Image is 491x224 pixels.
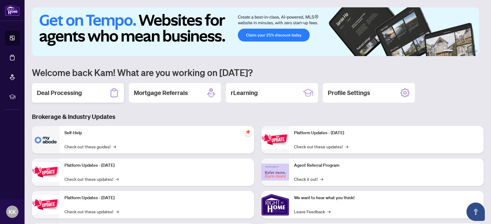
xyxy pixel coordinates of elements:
button: Open asap [466,203,485,221]
a: Check out these updates!→ [294,143,348,150]
button: 3 [460,50,463,52]
span: → [116,176,119,182]
span: → [345,143,348,150]
span: → [116,208,119,215]
button: 2 [455,50,458,52]
a: Leave Feedback→ [294,208,331,215]
span: KK [9,207,16,216]
h2: Profile Settings [328,89,370,97]
button: 6 [475,50,477,52]
h2: rLearning [231,89,258,97]
button: 1 [443,50,453,52]
a: Check it out!→ [294,176,323,182]
a: Check out these updates!→ [64,176,119,182]
a: Check out these guides!→ [64,143,116,150]
span: → [113,143,116,150]
img: logo [5,5,20,16]
img: Self-Help [32,126,60,154]
p: Platform Updates - [DATE] [64,195,249,201]
p: We want to hear what you think! [294,195,479,201]
p: Agent Referral Program [294,162,479,169]
h2: Mortgage Referrals [134,89,188,97]
span: → [320,176,323,182]
img: Agent Referral Program [261,164,289,180]
h1: Welcome back Kam! What are you working on [DATE]? [32,66,484,78]
img: We want to hear what you think! [261,191,289,218]
p: Platform Updates - [DATE] [294,130,479,136]
img: Platform Updates - June 23, 2025 [261,130,289,149]
span: pushpin [244,128,252,136]
h2: Deal Processing [37,89,82,97]
img: Platform Updates - July 21, 2025 [32,195,60,214]
button: 4 [465,50,468,52]
img: Platform Updates - September 16, 2025 [32,162,60,182]
p: Self-Help [64,130,249,136]
img: Slide 0 [32,7,479,56]
span: → [327,208,331,215]
p: Platform Updates - [DATE] [64,162,249,169]
h3: Brokerage & Industry Updates [32,112,484,121]
a: Check out these updates!→ [64,208,119,215]
button: 5 [470,50,473,52]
